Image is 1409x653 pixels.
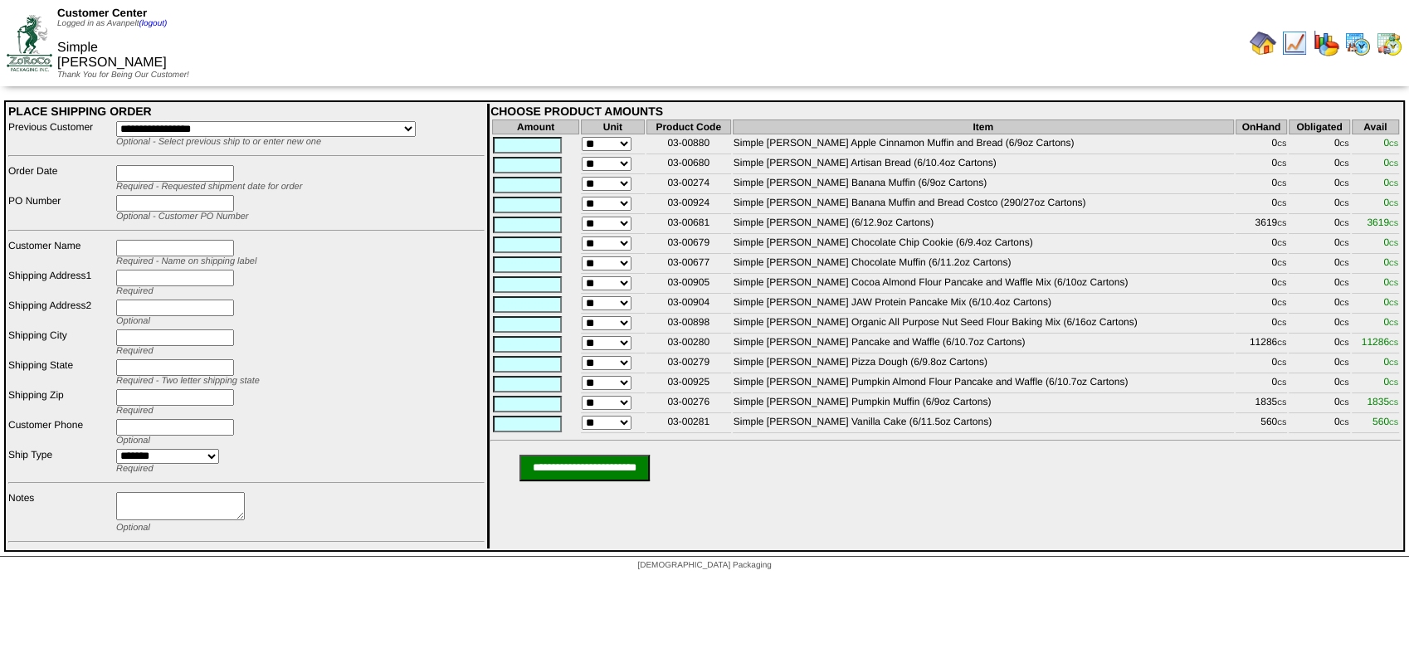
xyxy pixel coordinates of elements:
span: [DEMOGRAPHIC_DATA] Packaging [637,561,771,570]
span: CS [1389,140,1398,148]
td: Simple [PERSON_NAME] JAW Protein Pancake Mix (6/10.4oz Cartons) [733,295,1234,314]
span: 0 [1383,276,1398,288]
span: 1835 [1367,396,1398,407]
td: Previous Customer [7,120,114,148]
span: CS [1339,220,1348,227]
span: Required - Two letter shipping state [116,376,260,386]
td: 0 [1289,156,1349,174]
td: Simple [PERSON_NAME] Vanilla Cake (6/11.5oz Cartons) [733,415,1234,433]
span: Required - Name on shipping label [116,256,256,266]
span: CS [1277,319,1286,327]
td: Simple [PERSON_NAME] Pancake and Waffle (6/10.7oz Cartons) [733,335,1234,353]
span: CS [1277,359,1286,367]
td: Simple [PERSON_NAME] Chocolate Muffin (6/11.2oz Cartons) [733,256,1234,274]
td: 0 [1236,375,1288,393]
th: Amount [492,119,579,134]
span: 0 [1383,236,1398,248]
span: CS [1339,280,1348,287]
span: Required [116,286,154,296]
span: CS [1339,399,1348,407]
td: Shipping Address1 [7,269,114,297]
td: Shipping Zip [7,388,114,417]
td: 0 [1289,256,1349,274]
span: Simple [PERSON_NAME] [57,41,167,70]
th: Unit [581,119,645,134]
div: PLACE SHIPPING ORDER [8,105,485,118]
td: Customer Phone [7,418,114,446]
span: CS [1277,339,1286,347]
span: CS [1389,359,1398,367]
td: 0 [1236,256,1288,274]
th: Avail [1352,119,1400,134]
span: CS [1277,240,1286,247]
span: CS [1277,280,1286,287]
td: 0 [1289,275,1349,294]
th: OnHand [1236,119,1288,134]
span: 0 [1383,177,1398,188]
td: 03-00905 [646,275,731,294]
td: 03-00680 [646,156,731,174]
img: home.gif [1250,30,1276,56]
td: 1835 [1236,395,1288,413]
span: Required [116,464,154,474]
span: 560 [1372,416,1398,427]
span: 0 [1383,296,1398,308]
span: CS [1339,140,1348,148]
span: CS [1389,200,1398,207]
span: 0 [1383,356,1398,368]
span: Required - Requested shipment date for order [116,182,302,192]
td: Simple [PERSON_NAME] Banana Muffin and Bread Costco (290/27oz Cartons) [733,196,1234,214]
span: CS [1339,339,1348,347]
span: CS [1277,260,1286,267]
span: 0 [1383,316,1398,328]
a: (logout) [139,19,167,28]
div: CHOOSE PRODUCT AMOUNTS [490,105,1401,118]
img: graph.gif [1313,30,1339,56]
span: 0 [1383,157,1398,168]
span: CS [1277,160,1286,168]
td: 03-00280 [646,335,731,353]
td: 03-00924 [646,196,731,214]
td: 03-00898 [646,315,731,334]
td: PO Number [7,194,114,222]
span: Logged in as Avanpelt [57,19,167,28]
td: Simple [PERSON_NAME] Cocoa Almond Flour Pancake and Waffle Mix (6/10oz Cartons) [733,275,1234,294]
span: CS [1339,160,1348,168]
span: CS [1389,300,1398,307]
td: Shipping City [7,329,114,357]
span: CS [1389,260,1398,267]
span: CS [1389,240,1398,247]
td: 560 [1236,415,1288,433]
span: Optional [116,523,150,533]
td: 0 [1289,136,1349,154]
span: CS [1389,160,1398,168]
td: 0 [1289,315,1349,334]
span: Customer Center [57,7,147,19]
span: 0 [1383,197,1398,208]
span: CS [1339,379,1348,387]
td: 0 [1289,196,1349,214]
td: 0 [1289,395,1349,413]
td: Simple [PERSON_NAME] (6/12.9oz Cartons) [733,216,1234,234]
td: 0 [1236,275,1288,294]
td: 0 [1236,176,1288,194]
span: 11286 [1362,336,1399,348]
td: Ship Type [7,448,114,475]
td: Simple [PERSON_NAME] Banana Muffin (6/9oz Cartons) [733,176,1234,194]
span: 0 [1383,137,1398,149]
span: CS [1277,399,1286,407]
td: 03-00281 [646,415,731,433]
span: Optional - Select previous ship to or enter new one [116,137,321,147]
td: Order Date [7,164,114,192]
span: Optional [116,316,150,326]
span: Optional [116,436,150,446]
th: Item [733,119,1234,134]
span: CS [1339,240,1348,247]
th: Product Code [646,119,731,134]
td: 0 [1289,415,1349,433]
td: 03-00274 [646,176,731,194]
td: 03-00679 [646,236,731,254]
td: 03-00904 [646,295,731,314]
td: 03-00276 [646,395,731,413]
td: 11286 [1236,335,1288,353]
